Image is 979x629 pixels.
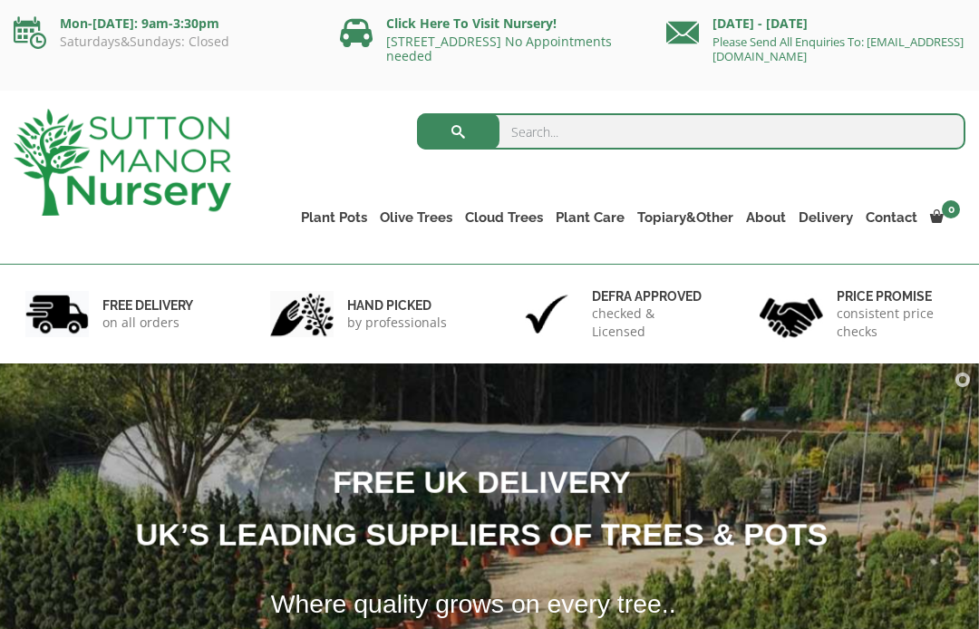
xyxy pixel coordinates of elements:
[14,109,231,216] img: logo
[792,205,859,230] a: Delivery
[666,13,965,34] p: [DATE] - [DATE]
[25,291,89,337] img: 1.jpg
[859,205,924,230] a: Contact
[417,113,965,150] input: Search...
[295,205,373,230] a: Plant Pots
[102,314,193,332] p: on all orders
[924,205,965,230] a: 0
[549,205,631,230] a: Plant Care
[592,288,709,305] h6: Defra approved
[740,205,792,230] a: About
[592,305,709,341] p: checked & Licensed
[631,205,740,230] a: Topiary&Other
[14,34,313,49] p: Saturdays&Sundays: Closed
[270,291,334,337] img: 2.jpg
[14,13,313,34] p: Mon-[DATE]: 9am-3:30pm
[347,314,447,332] p: by professionals
[515,291,578,337] img: 3.jpg
[942,200,960,218] span: 0
[347,297,447,314] h6: hand picked
[712,34,964,64] a: Please Send All Enquiries To: [EMAIL_ADDRESS][DOMAIN_NAME]
[760,286,823,342] img: 4.jpg
[386,15,557,32] a: Click Here To Visit Nursery!
[102,297,193,314] h6: FREE DELIVERY
[459,205,549,230] a: Cloud Trees
[373,205,459,230] a: Olive Trees
[386,33,612,64] a: [STREET_ADDRESS] No Appointments needed
[837,305,954,341] p: consistent price checks
[837,288,954,305] h6: Price promise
